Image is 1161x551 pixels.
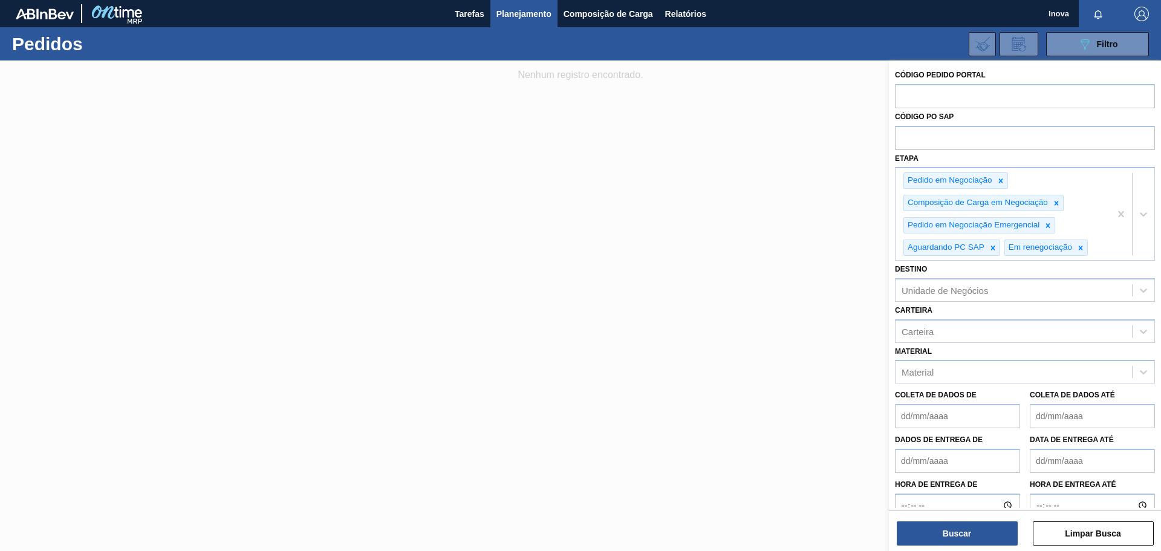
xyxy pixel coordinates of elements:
[455,9,484,19] font: Tarefas
[908,243,984,252] font: Aguardando PC SAP
[895,347,932,356] font: Material
[1097,39,1118,49] font: Filtro
[895,449,1020,473] input: dd/mm/aaaa
[895,435,983,444] font: Dados de Entrega de
[1000,32,1038,56] div: Solicitação de Revisão de Pedidos
[895,112,954,121] font: Código PO SAP
[908,198,1048,207] font: Composição de Carga em Negociação
[902,326,934,336] font: Carteira
[1030,449,1155,473] input: dd/mm/aaaa
[895,391,977,399] font: Coleta de dados de
[12,34,83,54] font: Pedidos
[895,404,1020,428] input: dd/mm/aaaa
[895,306,932,315] font: Carteira
[895,480,977,489] font: Hora de entrega de
[1046,32,1149,56] button: Filtro
[1134,7,1149,21] img: Sair
[895,71,986,79] font: Código Pedido Portal
[969,32,996,56] div: Importar Negociações dos Pedidos
[895,154,919,163] font: Etapa
[902,367,934,377] font: Material
[1030,480,1116,489] font: Hora de entrega até
[564,9,653,19] font: Composição de Carga
[895,265,927,273] font: Destino
[908,175,992,184] font: Pedido em Negociação
[902,285,988,295] font: Unidade de Negócios
[665,9,706,19] font: Relatórios
[908,220,1039,229] font: Pedido em Negociação Emergencial
[496,9,551,19] font: Planejamento
[1009,243,1072,252] font: Em renegociação
[1030,404,1155,428] input: dd/mm/aaaa
[1030,391,1115,399] font: Coleta de dados até
[1049,9,1069,18] font: Inova
[1079,5,1117,22] button: Notificações
[16,8,74,19] img: TNhmsLtSVTkK8tSr43FrP2fwEKptu5GPRR3wAAAABJRU5ErkJggg==
[1030,435,1114,444] font: Data de Entrega até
